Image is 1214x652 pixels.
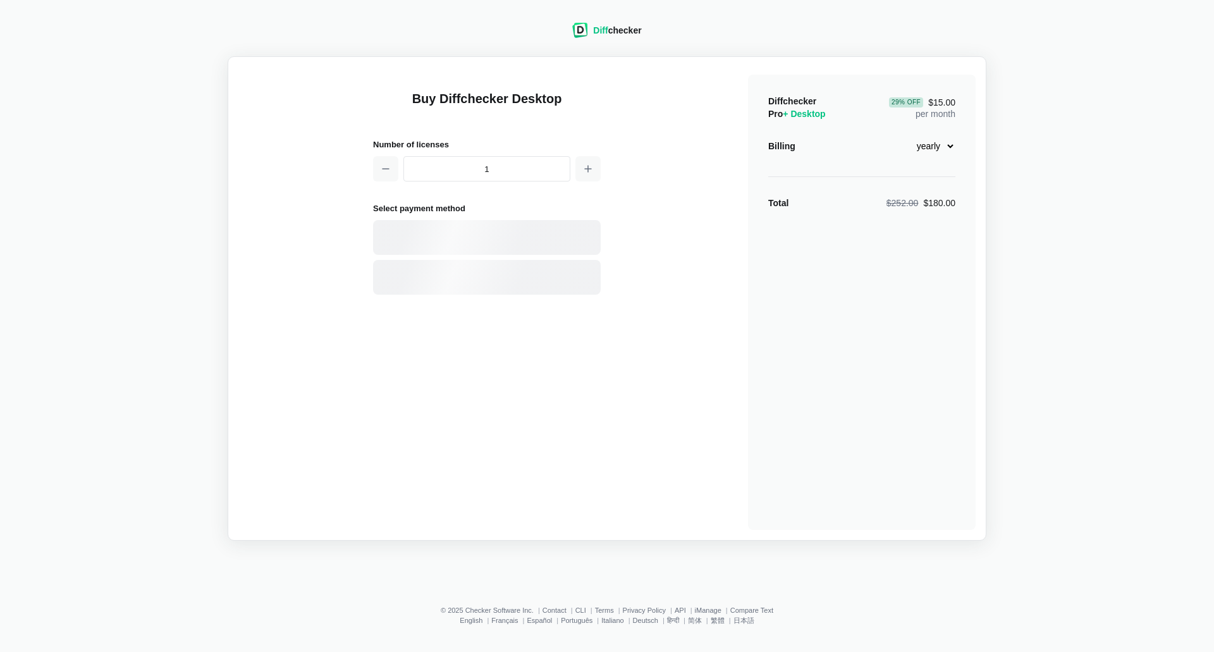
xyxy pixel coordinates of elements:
[667,617,679,624] a: हिन्दी
[889,97,923,108] div: 29 % Off
[561,617,592,624] a: Português
[768,109,826,119] span: Pro
[730,606,773,614] a: Compare Text
[575,606,586,614] a: CLI
[527,617,552,624] a: Español
[711,617,725,624] a: 繁體
[889,97,955,108] span: $15.00
[373,138,601,151] h2: Number of licenses
[783,109,825,119] span: + Desktop
[695,606,721,614] a: iManage
[572,23,588,38] img: Diffchecker logo
[572,30,641,40] a: Diffchecker logoDiffchecker
[491,617,518,624] a: Français
[768,96,816,106] span: Diffchecker
[889,95,955,120] div: per month
[543,606,567,614] a: Contact
[675,606,686,614] a: API
[688,617,702,624] a: 简体
[373,202,601,215] h2: Select payment method
[886,197,955,209] div: $180.00
[593,25,608,35] span: Diff
[595,606,614,614] a: Terms
[460,617,482,624] a: English
[633,617,658,624] a: Deutsch
[373,90,601,123] h1: Buy Diffchecker Desktop
[593,24,641,37] div: checker
[768,198,788,208] strong: Total
[733,617,754,624] a: 日本語
[768,140,795,152] div: Billing
[623,606,666,614] a: Privacy Policy
[886,198,919,208] span: $252.00
[403,156,570,181] input: 1
[601,617,623,624] a: Italiano
[441,606,543,614] li: © 2025 Checker Software Inc.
